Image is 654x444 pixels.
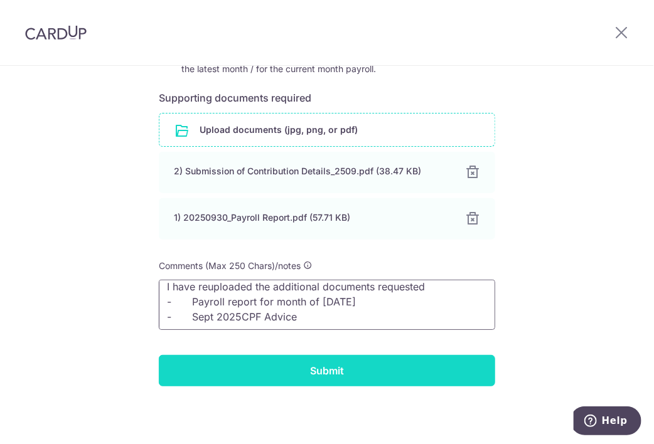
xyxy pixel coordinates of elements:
[174,165,450,177] div: 2) Submission of Contribution Details_2509.pdf (38.47 KB)
[159,90,495,105] h6: Supporting documents required
[159,260,301,271] span: Comments (Max 250 Chars)/notes
[174,211,450,224] div: 1) 20250930_Payroll Report.pdf (57.71 KB)
[25,25,87,40] img: CardUp
[159,355,495,386] input: Submit
[159,113,495,147] div: Upload documents (jpg, png, or pdf)
[574,406,641,438] iframe: Opens a widget where you can find more information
